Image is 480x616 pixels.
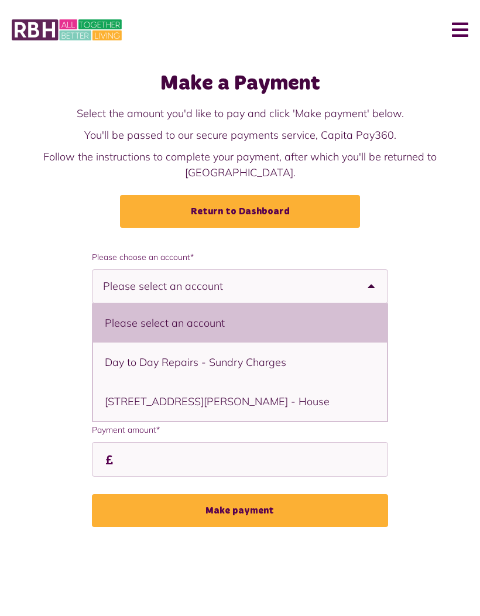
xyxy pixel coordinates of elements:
h1: Make a Payment [12,71,468,97]
li: Please select an account [93,303,388,343]
span: Please choose an account* [92,251,389,263]
p: You'll be passed to our secure payments service, Capita Pay360. [12,127,468,143]
p: Follow the instructions to complete your payment, after which you'll be returned to [GEOGRAPHIC_D... [12,149,468,180]
p: Select the amount you'd like to pay and click 'Make payment' below. [12,105,468,121]
span: Please select an account [103,270,264,303]
button: Make payment [92,494,389,527]
label: Payment amount* [92,424,389,436]
img: MyRBH [12,18,122,42]
li: Day to Day Repairs - Sundry Charges [93,343,388,382]
a: Return to Dashboard [120,195,360,228]
li: [STREET_ADDRESS][PERSON_NAME] - House [93,382,388,421]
